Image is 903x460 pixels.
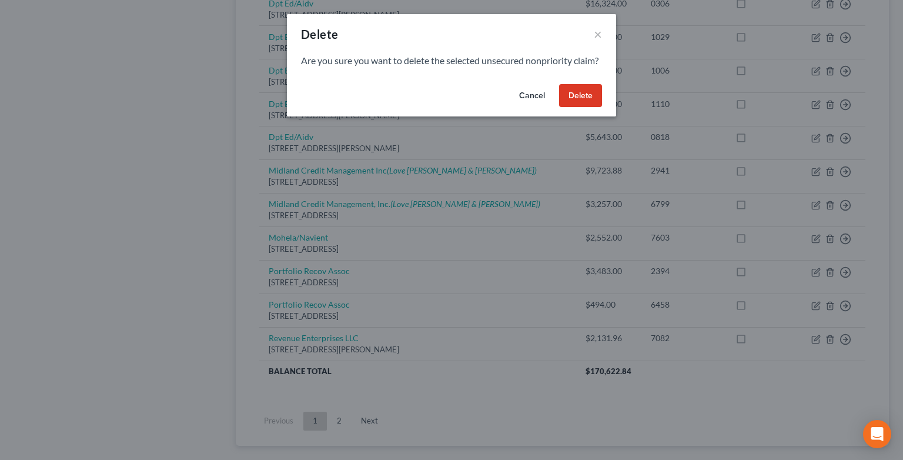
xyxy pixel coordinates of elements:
[594,27,602,41] button: ×
[301,54,602,68] p: Are you sure you want to delete the selected unsecured nonpriority claim?
[559,84,602,108] button: Delete
[510,84,554,108] button: Cancel
[863,420,891,448] div: Open Intercom Messenger
[301,26,338,42] div: Delete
